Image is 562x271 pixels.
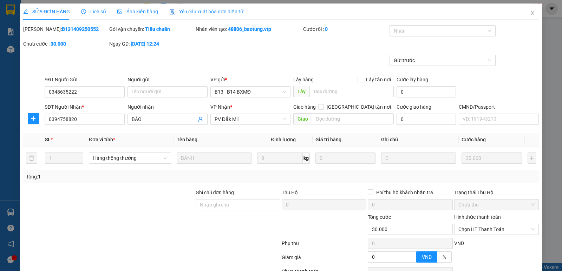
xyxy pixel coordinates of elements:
[324,103,394,111] span: [GEOGRAPHIC_DATA] tận nơi
[422,254,432,260] span: VND
[81,9,86,14] span: clock-circle
[109,25,194,33] div: Gói vận chuyển:
[93,153,167,163] span: Hàng thông thường
[196,25,302,33] div: Nhân viên tạo:
[131,41,159,47] b: [DATE] 12:24
[215,114,286,124] span: PV Đắk Mil
[312,113,394,124] input: Dọc đường
[271,137,296,142] span: Định lượng
[62,26,99,32] b: B131409250552
[459,103,539,111] div: CMND/Passport
[397,86,456,97] input: Cước lấy hàng
[117,9,158,14] span: Ảnh kiện hàng
[454,240,464,246] span: VND
[303,25,388,33] div: Cước rồi :
[23,9,70,14] span: SỬA ĐƠN HÀNG
[378,133,459,147] th: Ghi chú
[51,41,66,47] b: 30.000
[196,190,234,195] label: Ghi chú đơn hàng
[198,116,203,122] span: user-add
[128,76,208,83] div: Người gửi
[128,103,208,111] div: Người nhận
[397,114,456,125] input: Cước giao hàng
[177,137,197,142] span: Tên hàng
[397,104,431,110] label: Cước giao hàng
[109,40,194,48] div: Ngày GD:
[315,153,375,164] input: 0
[67,32,99,37] span: 14:56:30 [DATE]
[45,103,125,111] div: SĐT Người Nhận
[373,189,436,196] span: Phí thu hộ khách nhận trả
[169,9,175,15] img: icon
[23,25,108,33] div: [PERSON_NAME]:
[145,26,170,32] b: Tiêu chuẩn
[23,9,28,14] span: edit
[523,4,542,23] button: Close
[18,11,57,38] strong: CÔNG TY TNHH [GEOGRAPHIC_DATA] 214 QL13 - P.26 - Q.BÌNH THẠNH - TP HCM 1900888606
[443,254,446,260] span: %
[28,113,39,124] button: plus
[397,77,428,82] label: Cước lấy hàng
[282,190,298,195] span: Thu Hộ
[281,239,367,252] div: Phụ thu
[45,76,125,83] div: SĐT Người Gửi
[303,153,310,164] span: kg
[454,189,539,196] div: Trạng thái Thu Hộ
[89,137,115,142] span: Đơn vị tính
[26,153,37,164] button: delete
[45,137,51,142] span: SL
[210,76,290,83] div: VP gửi
[528,153,536,164] button: plus
[293,86,309,97] span: Lấy
[7,49,14,59] span: Nơi gửi:
[293,104,316,110] span: Giao hàng
[454,214,501,220] label: Hình thức thanh toán
[117,9,122,14] span: picture
[228,26,271,32] b: 48806_baotung.vtp
[26,173,217,181] div: Tổng: 1
[368,214,391,220] span: Tổng cước
[7,16,16,33] img: logo
[210,104,230,110] span: VP Nhận
[63,26,99,32] span: B131409250677
[169,9,243,14] span: Yêu cầu xuất hóa đơn điện tử
[54,49,65,59] span: Nơi nhận:
[23,40,108,48] div: Chưa cước :
[462,137,486,142] span: Cước hàng
[325,26,328,32] b: 0
[381,153,456,164] input: Ghi Chú
[81,9,106,14] span: Lịch sử
[215,87,286,97] span: B13 - B14 BXMĐ
[363,76,394,83] span: Lấy tận nơi
[71,49,98,57] span: PV [PERSON_NAME]
[293,113,312,124] span: Giao
[309,86,394,97] input: Dọc đường
[394,55,492,66] span: Gửi trước
[458,224,535,235] span: Chọn HT Thanh Toán
[293,77,314,82] span: Lấy hàng
[530,10,535,16] span: close
[177,153,251,164] input: VD: Bàn, Ghế
[315,137,341,142] span: Giá trị hàng
[196,199,280,210] input: Ghi chú đơn hàng
[28,116,39,121] span: plus
[281,253,367,266] div: Giảm giá
[462,153,522,164] input: 0
[24,42,81,47] strong: BIÊN NHẬN GỬI HÀNG HOÁ
[458,199,535,210] span: Chưa thu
